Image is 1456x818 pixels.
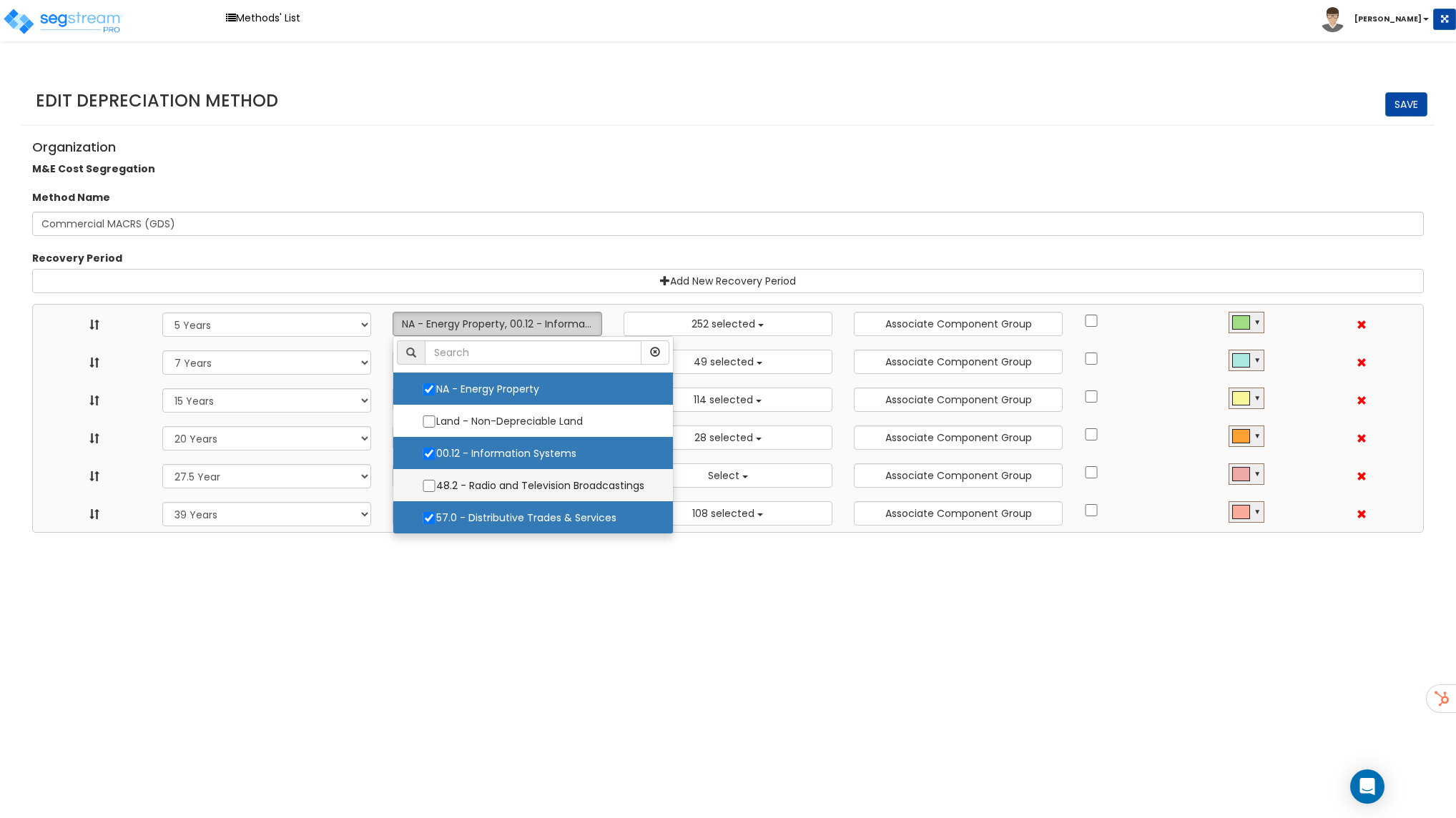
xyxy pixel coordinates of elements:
label: 48.2 - Radio and Television Broadcastings [408,470,659,501]
button: 49 selected [624,350,832,374]
div: ▼ [1254,315,1261,327]
b: [PERSON_NAME] [1354,14,1422,24]
button: 28 selected [624,425,832,450]
span: 108 selected [692,506,754,521]
span: NA - Energy Property, 00.12 - Information Systems, 57.0 - Distributive Trades & Services [402,317,835,331]
div: ▼ [1254,391,1261,403]
input: Set as default recovery period [1084,428,1098,440]
a: Add New Recovery Period [32,269,1424,293]
button: Associate Component Group [854,463,1063,488]
input: Set as default recovery period [1084,466,1098,478]
input: NA - Energy Property [422,383,436,395]
input: Set as default recovery period [1084,390,1098,403]
img: avatar.png [1320,7,1345,32]
span: 252 selected [692,317,755,331]
button: Associate Component Group [854,388,1063,412]
label: M&E Cost Segregation [32,162,155,176]
button: Associate Component Group [854,501,1063,526]
span: 114 selected [694,393,753,407]
label: NA - Energy Property [408,374,659,404]
input: Set as default recovery period [1084,353,1098,365]
div: Open Intercom Messenger [1350,769,1384,804]
label: Method Name [32,190,110,204]
label: 57.0 - Distributive Trades & Services [408,503,659,533]
span: Select [708,468,739,483]
button: Associate Component Group [854,312,1063,336]
input: Set as default recovery period [1084,504,1098,516]
a: Methods' List [219,7,308,29]
img: logo_pro_r.png [2,7,124,36]
div: ▼ [1254,353,1261,365]
div: ▼ [1254,505,1261,516]
input: 57.0 - Distributive Trades & Services [422,512,436,524]
input: Set as default recovery period [1084,315,1098,327]
label: 00.12 - Information Systems [408,438,659,468]
span: 49 selected [694,355,754,369]
label: Land - Non-Depreciable Land [408,406,659,436]
input: 48.2 - Radio and Television Broadcastings [422,480,436,492]
button: 108 selected [624,501,832,526]
button: NA - Energy Property, 00.12 - Information Systems, 57.0 - Distributive Trades & Services [393,312,601,336]
div: ▼ [1254,429,1261,440]
button: 252 selected [624,312,832,336]
input: Search [425,340,641,365]
input: 00.12 - Information Systems [422,448,436,460]
a: Save [1385,92,1427,117]
input: Land - Non-Depreciable Land [422,415,436,428]
div: ▼ [1254,467,1261,478]
button: Select [624,463,832,488]
button: Associate Component Group [854,350,1063,374]
button: Associate Component Group [854,425,1063,450]
h3: Edit Depreciation Method [36,92,1427,110]
span: 28 selected [694,430,753,445]
button: 114 selected [624,388,832,412]
label: Recovery Period [32,251,122,265]
h4: Organization [32,140,1424,154]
